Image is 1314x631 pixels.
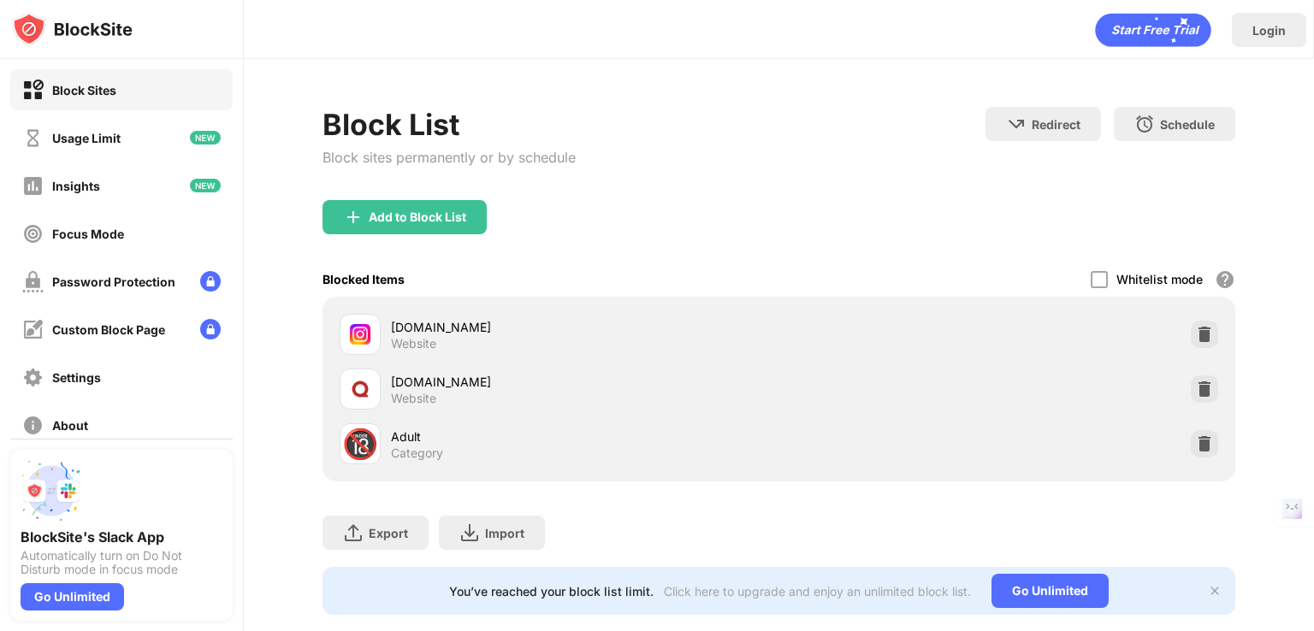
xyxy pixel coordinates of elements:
[21,528,222,545] div: BlockSite's Slack App
[350,379,370,399] img: favicons
[1095,13,1211,47] div: animation
[52,227,124,241] div: Focus Mode
[52,83,116,97] div: Block Sites
[323,149,576,166] div: Block sites permanently or by schedule
[1032,117,1080,132] div: Redirect
[21,549,222,576] div: Automatically turn on Do Not Disturb mode in focus mode
[22,175,44,197] img: insights-off.svg
[391,373,778,391] div: [DOMAIN_NAME]
[52,274,175,289] div: Password Protection
[22,80,44,101] img: block-on.svg
[52,370,101,385] div: Settings
[323,107,576,142] div: Block List
[22,271,44,292] img: password-protection-off.svg
[52,322,165,337] div: Custom Block Page
[1116,272,1203,286] div: Whitelist mode
[391,336,436,351] div: Website
[22,415,44,436] img: about-off.svg
[391,318,778,336] div: [DOMAIN_NAME]
[391,391,436,406] div: Website
[449,584,654,599] div: You’ve reached your block list limit.
[21,460,82,522] img: push-slack.svg
[22,223,44,245] img: focus-off.svg
[1208,584,1222,598] img: x-button.svg
[391,428,778,445] div: Adult
[190,131,221,144] img: new-icon.svg
[1160,117,1215,132] div: Schedule
[485,526,524,540] div: Import
[350,324,370,345] img: favicons
[369,210,466,224] div: Add to Block List
[369,526,408,540] div: Export
[323,272,405,286] div: Blocked Items
[200,271,221,292] img: lock-menu.svg
[1252,23,1286,38] div: Login
[22,127,44,149] img: time-usage-off.svg
[342,427,378,462] div: 🔞
[52,179,100,193] div: Insights
[22,367,44,388] img: settings-off.svg
[991,574,1109,608] div: Go Unlimited
[12,12,133,46] img: logo-blocksite.svg
[52,418,88,433] div: About
[391,445,443,461] div: Category
[190,179,221,192] img: new-icon.svg
[200,319,221,339] img: lock-menu.svg
[664,584,971,599] div: Click here to upgrade and enjoy an unlimited block list.
[22,319,44,340] img: customize-block-page-off.svg
[52,131,121,145] div: Usage Limit
[21,583,124,610] div: Go Unlimited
